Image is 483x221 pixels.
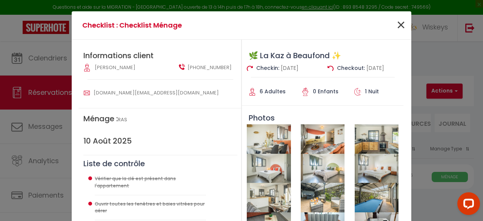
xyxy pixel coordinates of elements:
span: RAS [118,116,127,123]
li: Ouvrir toutes les fenêtres et baies vitrées pour aérer [95,195,206,221]
img: check out [328,65,334,71]
iframe: LiveChat chat widget [451,189,483,221]
span: 6 Adultes [260,88,286,95]
span: [DATE] [281,64,298,72]
h4: Ménage : [83,114,237,123]
span: [DATE] [366,64,384,72]
h2: 10 Août 2025 [83,136,237,145]
h3: Liste de contrôle [83,159,237,168]
img: user [179,64,185,70]
li: Vérifier que la clé est présent dans l'appartement [95,170,206,195]
span: [DOMAIN_NAME][EMAIL_ADDRESS][DOMAIN_NAME] [94,89,219,96]
h4: Checklist : Checklist Ménage [82,20,288,31]
span: × [396,14,406,37]
span: Checkout: [337,64,365,72]
h3: 🌿 La Kaz à Beaufond ✨ [242,51,403,60]
span: 1 Nuit [365,88,379,95]
button: Close [396,17,406,34]
img: check in [247,65,253,71]
span: Checkin: [256,64,279,72]
span: 0 Enfants [313,88,338,95]
h3: Photos [242,113,403,122]
span: [PHONE_NUMBER] [188,64,232,71]
h2: Informations client [83,51,237,60]
img: user [84,90,90,96]
span: [PERSON_NAME] [95,64,135,71]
